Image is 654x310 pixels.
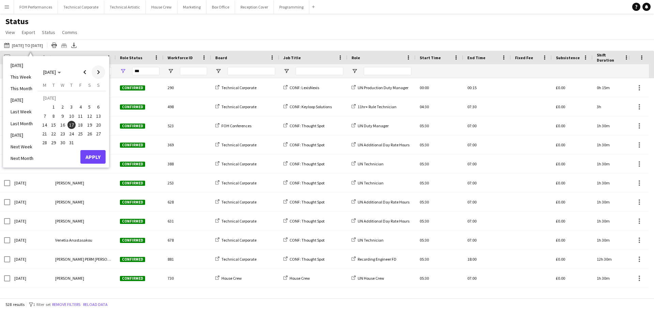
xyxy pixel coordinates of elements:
button: Technical Artistic [104,0,146,14]
span: £0.00 [556,85,565,90]
span: 15 [50,121,58,129]
input: Board Filter Input [228,67,275,75]
span: UN Additional Day Rate Hours [358,199,409,205]
div: 05:30 [416,193,463,211]
span: UN Technician [358,180,384,185]
div: [DATE] [10,269,51,288]
button: 15-07-2025 [49,120,58,129]
button: 07-07-2025 [40,112,49,120]
span: CONF: Thought Spot [290,180,325,185]
span: CONF: Thought Spot [290,161,325,166]
span: 2 [59,103,67,111]
span: T [70,82,73,88]
a: FOH Conferences [215,123,251,128]
button: Next month [92,65,105,79]
span: Technical Corporate [221,161,256,166]
div: 369 [163,135,211,154]
span: £0.00 [556,257,565,262]
a: UN House Crew [352,276,384,281]
span: Technical Corporate [221,104,256,109]
a: Technical Corporate [215,85,256,90]
button: Open Filter Menu [168,68,174,74]
span: CONF: Thought Spot [290,199,325,205]
div: 07:00 [463,135,511,154]
span: Export [22,29,35,35]
div: [DATE] [10,231,51,249]
span: £0.00 [556,199,565,205]
span: Venetia Anastasakou [55,238,92,243]
span: Technical Corporate [221,199,256,205]
li: Last Month [6,118,37,129]
div: 07:00 [463,193,511,211]
button: 10-07-2025 [67,112,76,120]
a: CONF: Thought Spot [283,180,325,185]
button: Reception Cover [235,0,274,14]
button: 08-07-2025 [49,112,58,120]
div: 18:00 [463,250,511,268]
span: 30 [59,139,67,147]
span: Board [215,55,227,60]
span: 26 [85,130,94,138]
span: 13 [94,112,103,120]
div: 07:00 [463,269,511,288]
input: Role Filter Input [364,67,411,75]
span: 21 [41,130,49,138]
span: UN Production Duty Manager [358,85,408,90]
span: Confirmed [120,238,145,243]
button: Open Filter Menu [120,68,126,74]
a: Technical Corporate [215,257,256,262]
span: 8 [50,112,58,120]
td: [DATE] [40,94,103,102]
span: CONF: Thought Spot [290,238,325,243]
div: 253 [163,174,211,192]
button: Open Filter Menu [283,68,290,74]
span: Job Title [283,55,301,60]
span: UN Additional Day Rate Hours [358,218,409,224]
span: 11hr+ Rule Technician [358,104,396,109]
div: 678 [163,231,211,249]
input: Workforce ID Filter Input [180,67,207,75]
span: 24 [67,130,76,138]
span: F [79,82,82,88]
span: Confirmed [120,85,145,91]
span: View [5,29,15,35]
a: UN Additional Day Rate Hours [352,199,409,205]
button: 02-07-2025 [58,102,67,111]
button: 23-07-2025 [58,129,67,138]
div: 631 [163,212,211,230]
div: 1h 30m [593,193,634,211]
span: [PERSON_NAME] [55,199,84,205]
span: Confirmed [120,276,145,281]
span: Role [352,55,360,60]
button: 26-07-2025 [85,129,94,138]
a: Export [19,28,38,37]
button: 22-07-2025 [49,129,58,138]
span: CONF: Thought Spot [290,123,325,128]
span: 12 [85,112,94,120]
span: Name [55,55,66,60]
div: 07:00 [463,212,511,230]
a: CONF: Thought Spot [283,161,325,166]
a: UN Technician [352,161,384,166]
span: Technical Corporate [221,257,256,262]
app-action-btn: Crew files as ZIP [60,41,68,49]
div: 628 [163,193,211,211]
button: 12-07-2025 [85,112,94,120]
div: 07:00 [463,116,511,135]
span: CONF: LexisNexis [290,85,319,90]
li: Next Month [6,152,37,164]
span: £0.00 [556,142,565,147]
span: S [88,82,91,88]
a: CONF: Thought Spot [283,142,325,147]
span: Shift Duration [597,52,621,63]
button: Marketing [177,0,206,14]
span: House Crew [221,276,242,281]
div: 523 [163,116,211,135]
div: 05:30 [416,212,463,230]
span: 25 [76,130,84,138]
span: 3 [67,103,76,111]
span: Confirmed [120,200,145,205]
div: 12h 30m [593,250,634,268]
span: 22 [50,130,58,138]
span: UN Technician [358,238,384,243]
